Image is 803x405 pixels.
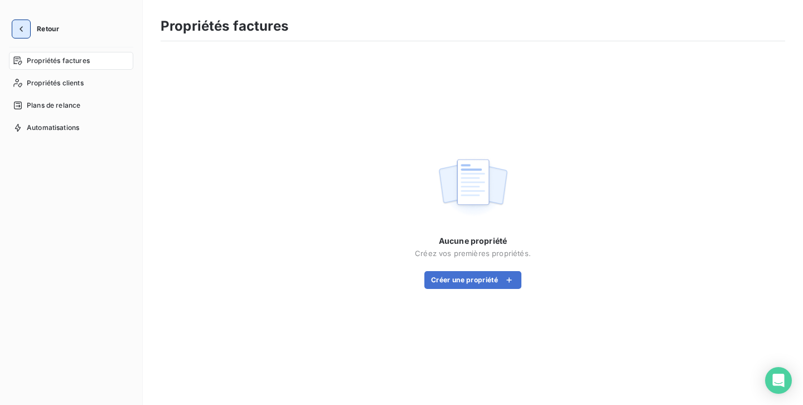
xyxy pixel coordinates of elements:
[9,97,133,114] a: Plans de relance
[415,249,531,258] span: Créez vos premières propriétés.
[9,119,133,137] a: Automatisations
[9,52,133,70] a: Propriétés factures
[424,271,521,289] button: Créer une propriété
[27,100,80,110] span: Plans de relance
[37,26,59,32] span: Retour
[9,20,68,38] button: Retour
[27,123,79,133] span: Automatisations
[439,235,507,247] span: Aucune propriété
[161,16,288,36] h3: Propriétés factures
[27,56,90,66] span: Propriétés factures
[765,367,792,394] div: Open Intercom Messenger
[9,74,133,92] a: Propriétés clients
[437,153,509,222] img: empty state
[27,78,84,88] span: Propriétés clients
